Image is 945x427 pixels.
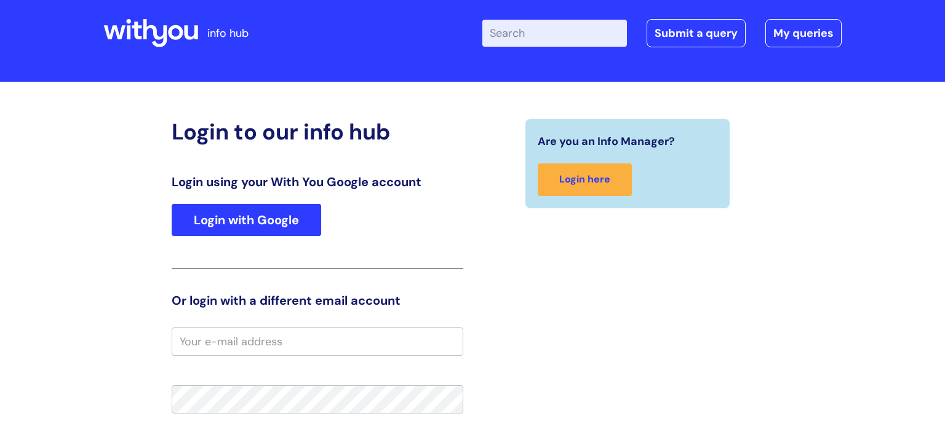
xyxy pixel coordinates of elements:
a: My queries [765,19,842,47]
a: Login with Google [172,204,321,236]
input: Your e-mail address [172,327,463,356]
p: info hub [207,23,249,43]
h2: Login to our info hub [172,119,463,145]
a: Login here [538,163,632,196]
h3: Login using your With You Google account [172,174,463,189]
h3: Or login with a different email account [172,293,463,308]
a: Submit a query [647,19,746,47]
input: Search [482,20,627,47]
span: Are you an Info Manager? [538,131,675,151]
